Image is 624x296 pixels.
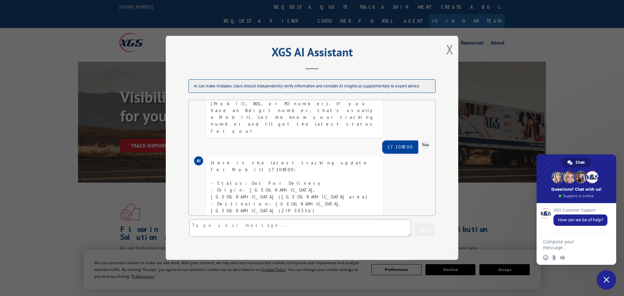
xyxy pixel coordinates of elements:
[553,208,607,212] span: XGS Customer Support
[576,158,585,167] span: Chat
[387,144,413,150] div: 17108300
[543,239,595,251] textarea: Compose your message...
[188,80,435,93] div: AI can make mistakes. Users should independently verify information and consider AI insights as s...
[415,224,434,237] button: Send
[182,47,442,60] h2: XGS AI Assistant
[597,270,616,290] div: Close chat
[421,140,430,149] div: You
[552,255,557,260] span: Send a file
[194,156,203,165] div: AI
[560,255,565,260] span: Audio message
[211,160,378,282] div: Here is the latest tracking update for Probill 17108300: - Status: Out For Delivery - Origin: [GE...
[558,217,603,223] span: How can we be of help?
[211,87,378,135] div: To provide a tracking update, please share your tracking number (Probill, BOL, or PO number). If ...
[446,41,453,58] button: Close modal
[543,255,548,260] span: Insert an emoji
[562,158,591,167] div: Chat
